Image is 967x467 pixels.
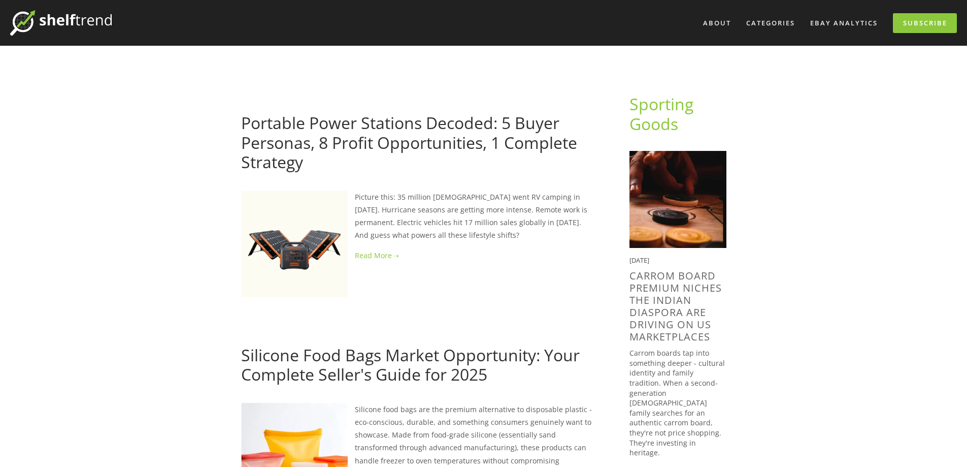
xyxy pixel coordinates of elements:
[629,348,726,458] p: Carrom boards tap into something deeper - cultural identity and family tradition. When a second-g...
[696,15,738,32] a: About
[241,191,597,242] p: Picture this: 35 million [DEMOGRAPHIC_DATA] went RV camping in [DATE]. Hurricane seasons are gett...
[241,96,264,106] a: [DATE]
[241,112,577,173] a: Portable Power Stations Decoded: 5 Buyer Personas, 8 Profit Opportunities, 1 Complete Strategy
[629,269,722,344] a: Carrom Board Premium Niches the Indian Diaspora are driving on US Marketplaces
[804,15,884,32] a: eBay Analytics
[241,328,264,338] a: [DATE]
[10,10,112,36] img: ShelfTrend
[241,191,348,297] img: Portable Power Stations Decoded: 5 Buyer Personas, 8 Profit Opportunities, 1 Complete Strategy
[629,93,697,134] a: Sporting Goods
[740,15,802,32] div: Categories
[241,344,580,385] a: Silicone Food Bags Market Opportunity: Your Complete Seller's Guide for 2025
[629,256,649,265] time: [DATE]
[893,13,957,33] a: Subscribe
[629,151,726,248] img: Carrom Board Premium Niches the Indian Diaspora are driving on US Marketplaces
